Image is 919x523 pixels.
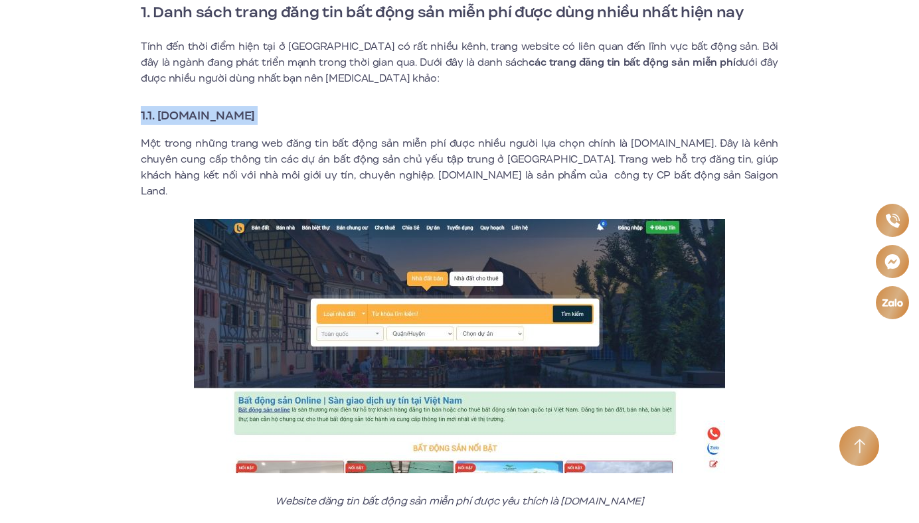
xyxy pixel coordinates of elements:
[141,1,744,23] strong: 1. Danh sách trang đăng tin bất động sản miễn phí được dùng nhiều nhất hiện nay
[141,135,778,199] p: Một trong những trang web đăng tin bất động sản miễn phí được nhiều người lựa chọn chính là [DOMA...
[141,38,778,86] p: Tính đến thời điểm hiện tại ở [GEOGRAPHIC_DATA] có rất nhiều kênh, trang website có liên quan đến...
[884,253,900,269] img: Messenger icon
[141,107,255,124] strong: 1.1. [DOMAIN_NAME]
[275,494,643,508] em: Website đăng tin bất động sản miễn phí được yêu thích là [DOMAIN_NAME]
[194,219,725,473] img: Website đăng tin bất động sản miễn phí được yêu thích là Batdongsanonline.vn
[885,213,900,228] img: Phone icon
[529,55,735,70] strong: các trang đăng tin bất động sản miễn phí
[854,439,865,454] img: Arrow icon
[881,298,904,307] img: Zalo icon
